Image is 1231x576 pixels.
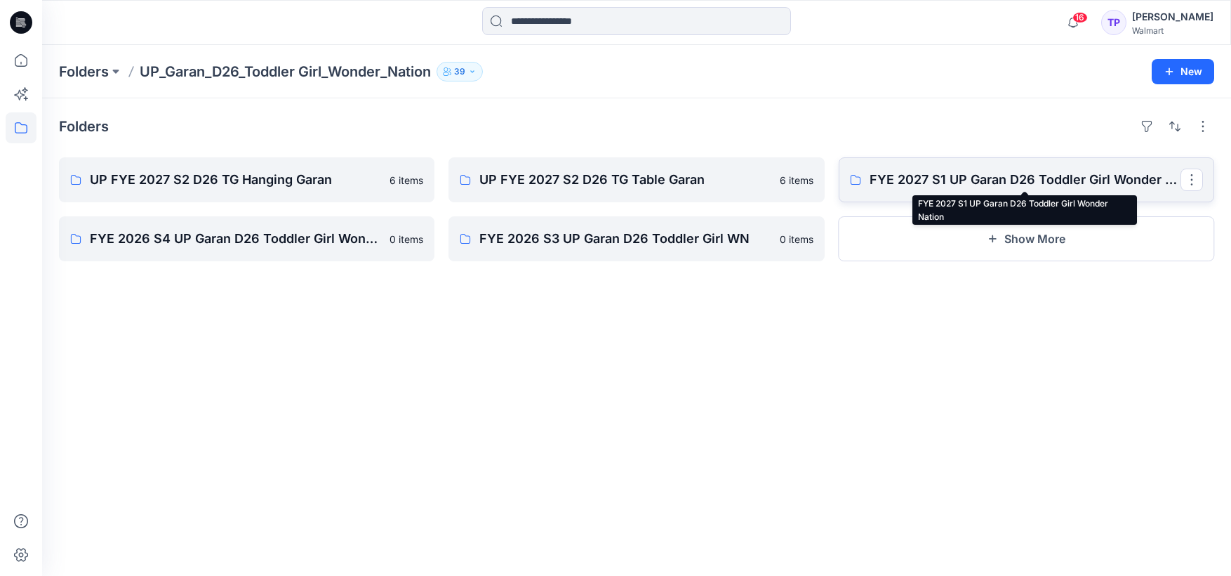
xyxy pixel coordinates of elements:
[479,170,771,190] p: UP FYE 2027 S2 D26 TG Table Garan
[59,216,434,261] a: FYE 2026 S4 UP Garan D26 Toddler Girl Wonder Nation0 items
[780,173,813,188] p: 6 items
[140,62,431,81] p: UP_Garan_D26_Toddler Girl_Wonder_Nation
[870,170,1180,190] p: FYE 2027 S1 UP Garan D26 Toddler Girl Wonder Nation
[479,229,771,249] p: FYE 2026 S3 UP Garan D26 Toddler Girl WN
[1072,12,1088,23] span: 16
[59,157,434,202] a: UP FYE 2027 S2 D26 TG Hanging Garan6 items
[90,229,381,249] p: FYE 2026 S4 UP Garan D26 Toddler Girl Wonder Nation
[839,216,1214,261] button: Show More
[454,64,465,79] p: 39
[390,232,423,247] p: 0 items
[448,216,824,261] a: FYE 2026 S3 UP Garan D26 Toddler Girl WN0 items
[1152,59,1214,84] button: New
[390,173,423,188] p: 6 items
[839,157,1214,202] a: FYE 2027 S1 UP Garan D26 Toddler Girl Wonder Nation
[1101,10,1126,35] div: TP
[1132,25,1213,36] div: Walmart
[90,170,381,190] p: UP FYE 2027 S2 D26 TG Hanging Garan
[1132,8,1213,25] div: [PERSON_NAME]
[59,62,109,81] a: Folders
[780,232,813,247] p: 0 items
[59,118,109,135] h4: Folders
[437,62,483,81] button: 39
[448,157,824,202] a: UP FYE 2027 S2 D26 TG Table Garan6 items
